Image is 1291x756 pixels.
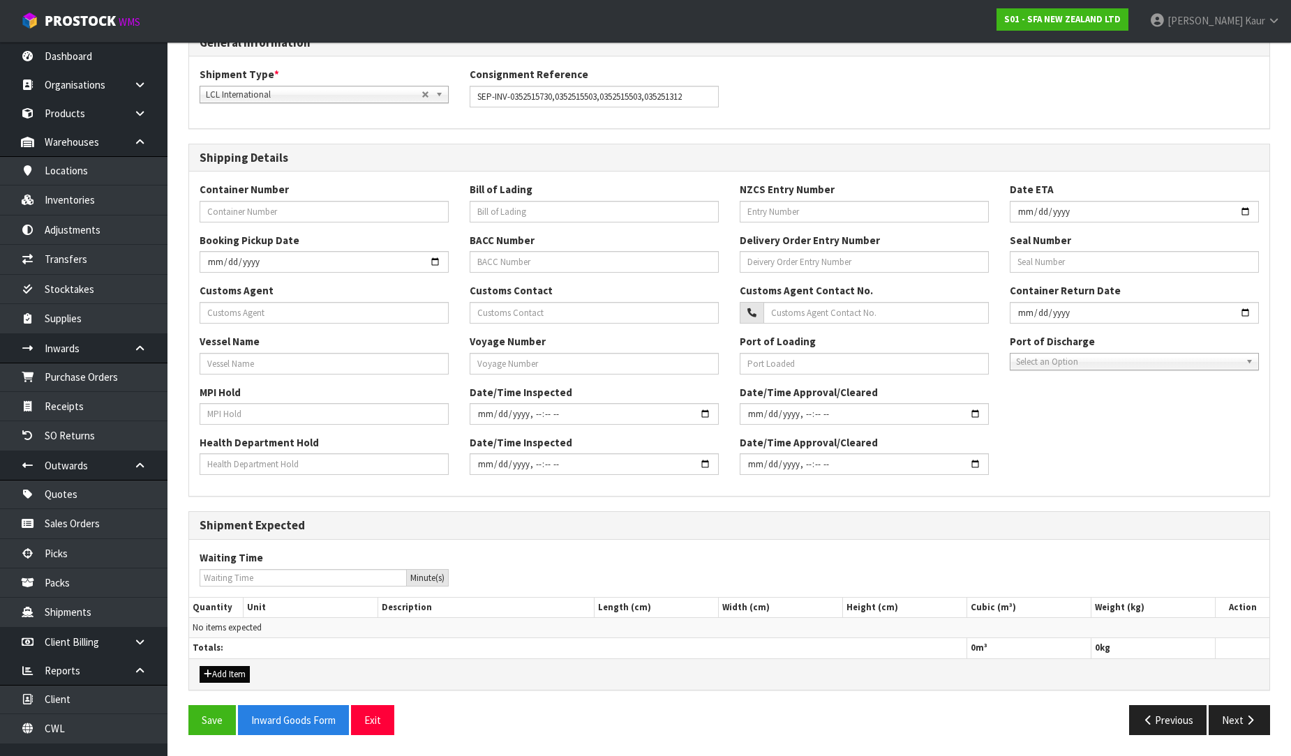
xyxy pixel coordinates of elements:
label: Customs Contact [470,283,553,298]
input: Date/Time Inspected [740,403,989,425]
label: Voyage Number [470,334,546,349]
label: Date/Time Approval/Cleared [740,435,878,450]
label: BACC Number [470,233,535,248]
span: Shipping Details [188,18,1270,746]
label: Waiting Time [200,550,263,565]
label: Seal Number [1010,233,1071,248]
input: MPI Hold [200,403,449,425]
th: m³ [967,638,1091,658]
input: Customs Agent [200,302,449,324]
input: Cont. Bookin Date [200,251,449,273]
input: Date/Time Inspected [470,453,719,475]
span: 0 [1095,642,1100,653]
label: NZCS Entry Number [740,182,835,197]
img: cube-alt.png [21,12,38,29]
input: Deivery Order Entry Number [740,251,989,273]
label: Consignment Reference [470,67,588,82]
a: S01 - SFA NEW ZEALAND LTD [997,8,1128,31]
div: Minute(s) [407,569,449,587]
input: Customs Agent Contact No. [763,302,989,324]
input: Consignment Reference [470,86,719,107]
strong: S01 - SFA NEW ZEALAND LTD [1004,13,1121,25]
input: BACC Number [470,251,719,273]
input: Date/Time Inspected [470,403,719,425]
label: Customs Agent Contact No. [740,283,873,298]
label: Container Return Date [1010,283,1121,298]
span: LCL International [206,86,421,103]
label: Date ETA [1010,182,1054,197]
input: Waiting Time [200,569,407,587]
th: Width (cm) [719,598,843,618]
span: [PERSON_NAME] [1167,14,1243,27]
button: Save [188,705,236,735]
span: 0 [971,642,976,653]
label: Booking Pickup Date [200,233,299,248]
th: Quantity [189,598,243,618]
label: Customs Agent [200,283,274,298]
th: Height (cm) [843,598,967,618]
input: Health Department Hold [200,453,449,475]
label: Port of Discharge [1010,334,1095,349]
label: Health Department Hold [200,435,319,450]
th: Unit [243,598,378,618]
input: Entry Number [740,201,989,222]
input: Seal Number [1010,251,1259,273]
button: Add Item [200,666,250,683]
input: Voyage Number [470,353,719,375]
input: Container Return Date [1010,302,1259,324]
input: Date/Time Inspected [740,453,989,475]
th: Cubic (m³) [967,598,1091,618]
td: No items expected [189,617,1269,637]
button: Exit [351,705,394,735]
th: kg [1091,638,1216,658]
h3: General Information [200,36,1259,50]
span: Kaur [1245,14,1265,27]
label: Date/Time Approval/Cleared [740,385,878,400]
input: Container Number [200,201,449,222]
label: Shipment Type [200,67,279,82]
h3: Shipment Expected [200,519,1259,532]
input: Vessel Name [200,353,449,375]
label: Port of Loading [740,334,816,349]
label: Bill of Lading [470,182,532,197]
label: MPI Hold [200,385,241,400]
span: Select an Option [1016,354,1240,370]
label: Date/Time Inspected [470,435,572,450]
th: Description [378,598,595,618]
label: Container Number [200,182,289,197]
button: Next [1209,705,1270,735]
button: Inward Goods Form [238,705,349,735]
th: Action [1216,598,1269,618]
h3: Shipping Details [200,151,1259,165]
label: Vessel Name [200,334,260,349]
input: Port Loaded [740,353,989,375]
th: Weight (kg) [1091,598,1216,618]
small: WMS [119,15,140,29]
input: Customs Contact [470,302,719,324]
button: Previous [1129,705,1207,735]
span: ProStock [45,12,116,30]
th: Totals: [189,638,967,658]
th: Length (cm) [594,598,718,618]
input: Bill of Lading [470,201,719,222]
label: Delivery Order Entry Number [740,233,880,248]
label: Date/Time Inspected [470,385,572,400]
